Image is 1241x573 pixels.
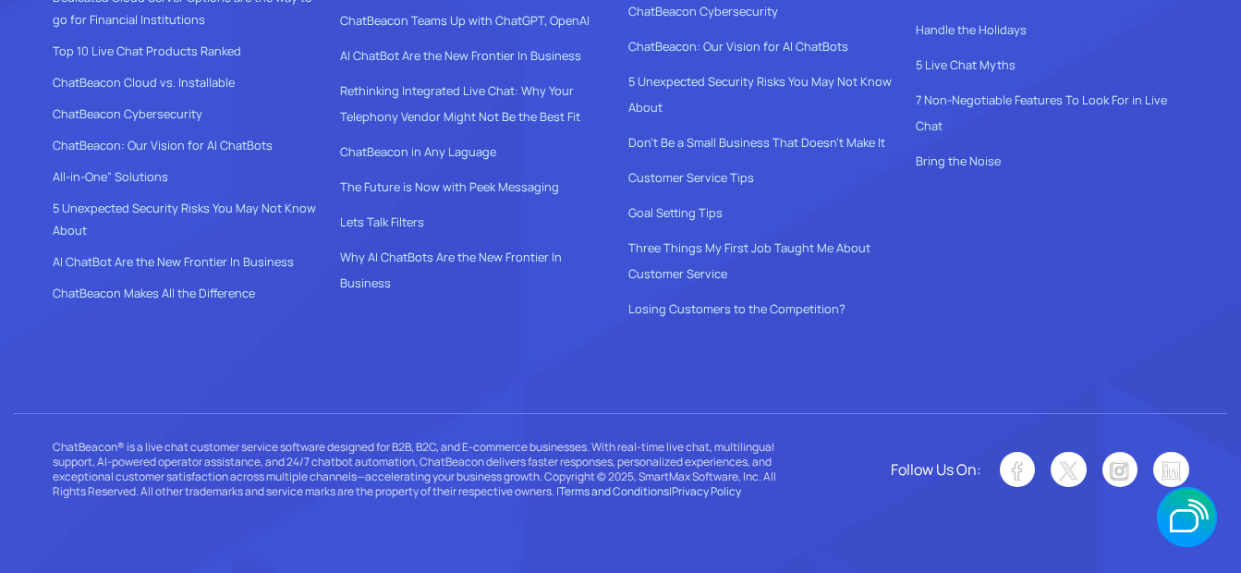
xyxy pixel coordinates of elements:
[1110,458,1129,481] img: Icon
[891,455,981,484] div: Follow Us On:
[672,483,741,499] a: Privacy Policy
[628,169,754,186] a: Customer Service Tips
[628,204,723,221] a: Goal Setting Tips
[628,3,778,19] a: ChatBeacon Cybersecurity
[628,300,846,317] a: Losing Customers to the Competition?
[53,134,273,156] a: ChatBeacon: Our Vision for AI ChatBots
[628,38,848,55] a: ChatBeacon: Our Vision for AI ChatBots
[53,71,235,93] a: ChatBeacon Cloud vs. Installable
[628,134,885,151] a: Don’t Be a Small Business That Doesn’t Make It
[53,282,255,304] a: ChatBeacon Makes All the Difference
[53,40,241,62] a: Top 10 Live Chat Products Ranked
[53,197,326,241] a: 5 Unexpected Security Risks You May Not Know About
[340,82,580,125] a: Rethinking Integrated Live Chat: Why Your Telephony Vendor Might Not Be the Best Fit
[53,440,792,499] div: ChatBeacon® is a live chat customer service software designed for B2B, B2C, and E-commerce busine...
[916,91,1167,134] a: 7 Non-Negotiable Features To Look For in Live Chat
[340,143,496,160] a: ChatBeacon in Any Laguage
[340,249,562,291] a: Why AI ChatBots Are the New Frontier In Business
[916,152,1001,169] a: Bring the Noise
[628,239,870,282] a: Three Things My First Job Taught Me About Customer Service
[628,73,892,116] a: 5 Unexpected Security Risks You May Not Know About
[53,103,202,125] a: ChatBeacon Cybersecurity
[559,483,669,499] a: Terms and Conditions
[53,250,294,273] a: AI ChatBot Are the New Frontier In Business
[340,213,424,230] a: Lets Talk Filters
[916,56,1016,73] a: 5 Live Chat Myths
[53,165,168,188] a: All-in-One” Solutions
[1007,458,1027,481] img: Icon
[340,12,590,29] a: ChatBeacon Teams Up with ChatGPT, OpenAI
[340,47,581,64] a: AI ChatBot Are the New Frontier In Business
[340,178,559,195] a: The Future is Now with Peek Messaging
[916,21,1027,38] a: Handle the Holidays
